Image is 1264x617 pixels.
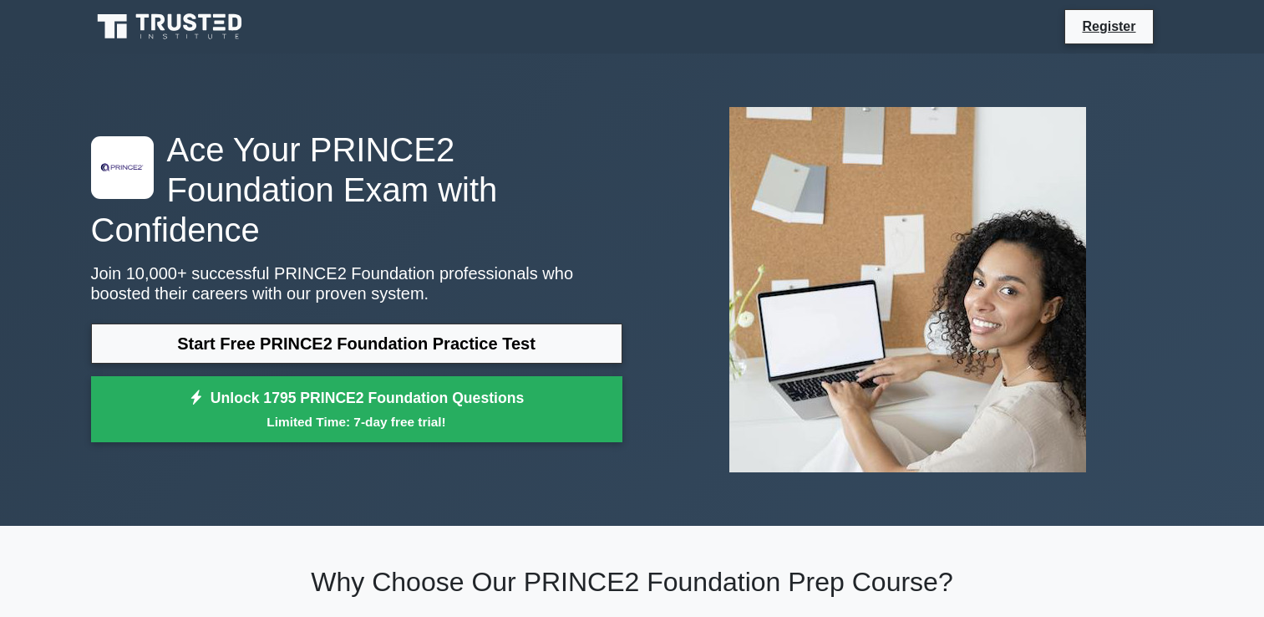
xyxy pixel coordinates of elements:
h2: Why Choose Our PRINCE2 Foundation Prep Course? [91,566,1174,598]
a: Register [1072,16,1145,37]
a: Unlock 1795 PRINCE2 Foundation QuestionsLimited Time: 7-day free trial! [91,376,622,443]
a: Start Free PRINCE2 Foundation Practice Test [91,324,622,364]
p: Join 10,000+ successful PRINCE2 Foundation professionals who boosted their careers with our prove... [91,263,622,303]
small: Limited Time: 7-day free trial! [112,412,602,431]
h1: Ace Your PRINCE2 Foundation Exam with Confidence [91,130,622,250]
